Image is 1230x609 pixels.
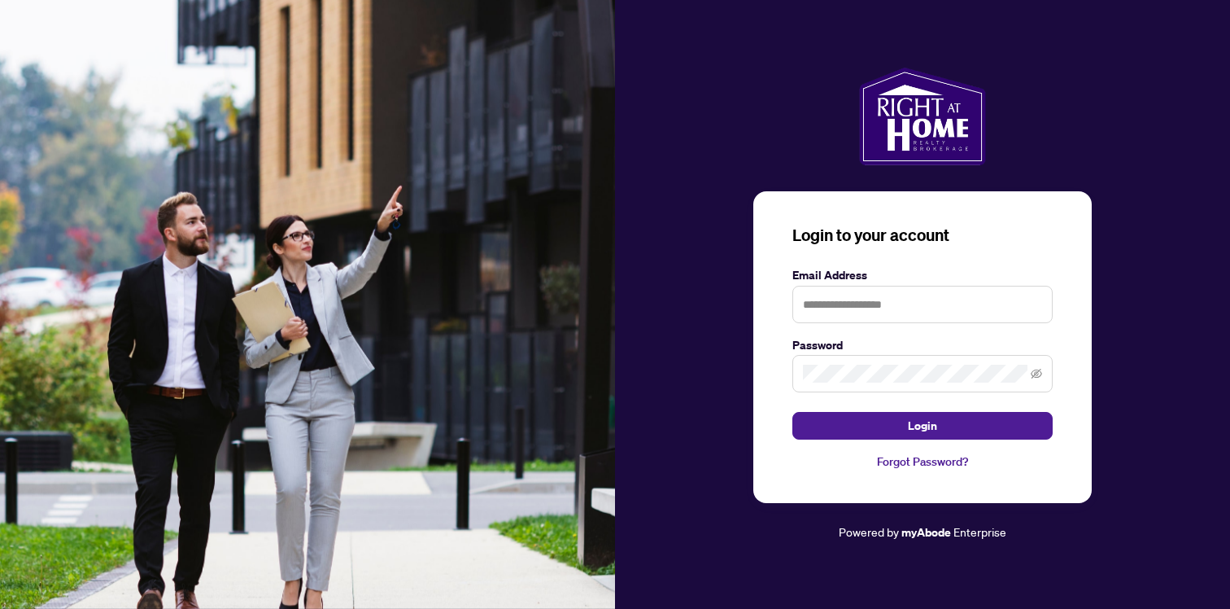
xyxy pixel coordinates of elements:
label: Password [792,336,1053,354]
span: Login [908,413,937,439]
span: Powered by [839,524,899,539]
button: Login [792,412,1053,440]
span: eye-invisible [1031,368,1042,379]
span: Enterprise [953,524,1006,539]
label: Email Address [792,266,1053,284]
img: ma-logo [859,68,985,165]
h3: Login to your account [792,224,1053,247]
a: Forgot Password? [792,453,1053,471]
a: myAbode [901,524,951,541]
